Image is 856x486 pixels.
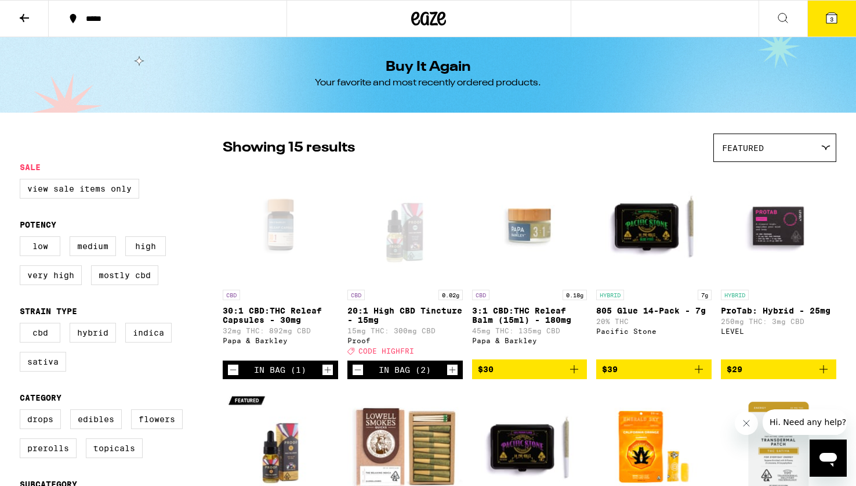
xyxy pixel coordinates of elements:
[223,138,355,158] p: Showing 15 results
[596,318,712,325] p: 20% THC
[721,359,836,379] button: Add to bag
[763,409,847,435] iframe: Message from company
[379,365,431,375] div: In Bag (2)
[472,290,489,300] p: CBD
[70,236,116,256] label: Medium
[223,306,338,325] p: 30:1 CBD:THC Releaf Capsules - 30mg
[438,290,463,300] p: 0.02g
[721,168,836,284] img: LEVEL - ProTab: Hybrid - 25mg
[347,306,463,325] p: 20:1 High CBD Tincture - 15mg
[472,359,587,379] button: Add to bag
[447,364,458,376] button: Increment
[478,365,494,374] span: $30
[698,290,712,300] p: 7g
[227,364,239,376] button: Decrement
[125,236,166,256] label: High
[20,265,82,285] label: Very High
[721,168,836,359] a: Open page for ProTab: Hybrid - 25mg from LEVEL
[472,306,587,325] p: 3:1 CBD:THC Releaf Balm (15ml) - 180mg
[125,323,172,343] label: Indica
[223,168,338,361] a: Open page for 30:1 CBD:THC Releaf Capsules - 30mg from Papa & Barkley
[721,318,836,325] p: 250mg THC: 3mg CBD
[347,168,463,361] a: Open page for 20:1 High CBD Tincture - 15mg from Proof
[86,438,143,458] label: Topicals
[20,409,61,429] label: Drops
[20,163,41,172] legend: Sale
[20,236,60,256] label: Low
[315,77,541,89] div: Your favorite and most recently ordered products.
[727,365,742,374] span: $29
[721,306,836,315] p: ProTab: Hybrid - 25mg
[596,359,712,379] button: Add to bag
[386,60,471,74] h1: Buy It Again
[223,290,240,300] p: CBD
[722,143,764,153] span: Featured
[472,168,587,284] img: Papa & Barkley - 3:1 CBD:THC Releaf Balm (15ml) - 180mg
[721,290,749,300] p: HYBRID
[358,347,414,355] span: CODE HIGHFRI
[70,409,122,429] label: Edibles
[807,1,856,37] button: 3
[20,307,77,316] legend: Strain Type
[223,327,338,334] p: 32mg THC: 892mg CBD
[596,327,712,335] div: Pacific Stone
[472,327,587,334] p: 45mg THC: 135mg CBD
[596,168,712,284] img: Pacific Stone - 805 Glue 14-Pack - 7g
[20,352,66,372] label: Sativa
[721,327,836,335] div: LEVEL
[830,16,833,23] span: 3
[91,265,158,285] label: Mostly CBD
[472,337,587,344] div: Papa & Barkley
[810,440,847,477] iframe: Button to launch messaging window
[596,290,624,300] p: HYBRID
[20,220,56,229] legend: Potency
[596,168,712,359] a: Open page for 805 Glue 14-Pack - 7g from Pacific Stone
[347,290,365,300] p: CBD
[20,393,61,402] legend: Category
[347,327,463,334] p: 15mg THC: 300mg CBD
[70,323,116,343] label: Hybrid
[596,306,712,315] p: 805 Glue 14-Pack - 7g
[472,168,587,359] a: Open page for 3:1 CBD:THC Releaf Balm (15ml) - 180mg from Papa & Barkley
[131,409,183,429] label: Flowers
[20,323,60,343] label: CBD
[352,364,364,376] button: Decrement
[563,290,587,300] p: 0.18g
[735,412,758,435] iframe: Close message
[322,364,333,376] button: Increment
[20,179,139,199] label: View Sale Items Only
[602,365,618,374] span: $39
[223,337,338,344] div: Papa & Barkley
[254,365,306,375] div: In Bag (1)
[347,337,463,344] div: Proof
[20,438,77,458] label: Prerolls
